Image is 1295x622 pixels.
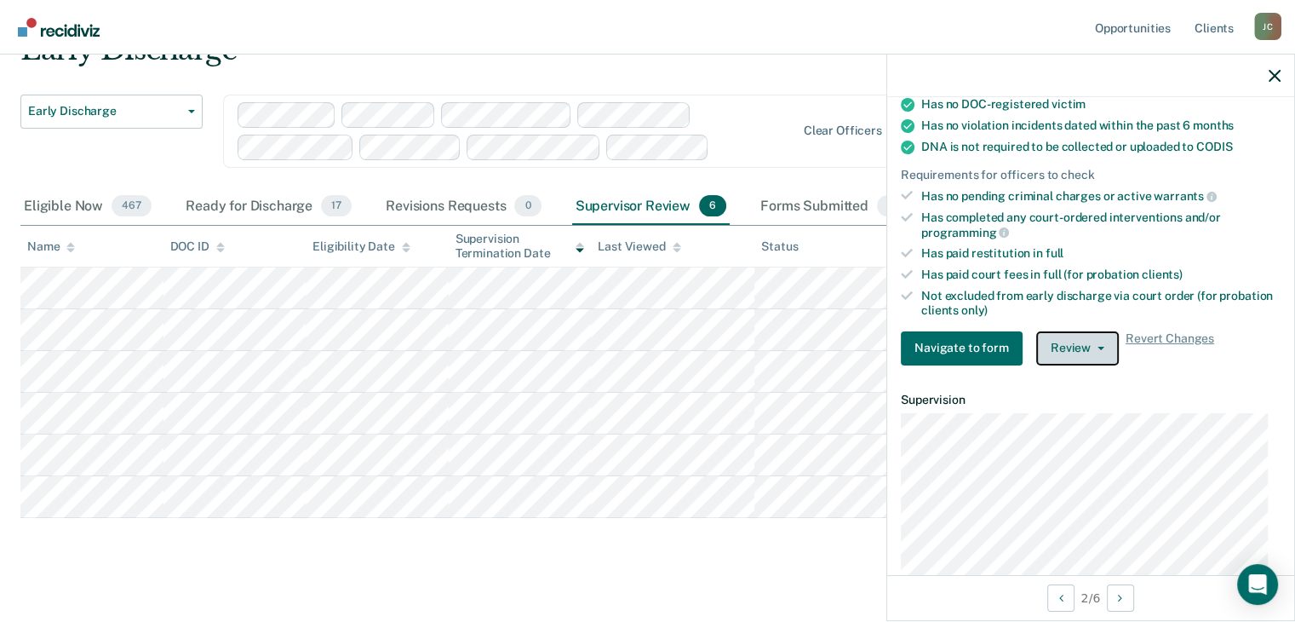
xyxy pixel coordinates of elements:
[321,195,352,217] span: 17
[901,331,1029,366] a: Navigate to form link
[312,239,410,254] div: Eligibility Date
[1126,331,1214,366] span: Revert Changes
[1142,268,1183,281] span: clients)
[382,188,544,226] div: Revisions Requests
[1193,118,1234,132] span: months
[804,124,882,138] div: Clear officers
[887,575,1294,620] div: 2 / 6
[1051,97,1086,111] span: victim
[1047,585,1074,612] button: Previous Opportunity
[921,118,1281,133] div: Has no violation incidents dated within the past 6
[1196,140,1232,153] span: CODIS
[877,195,908,217] span: 16
[901,393,1281,407] dt: Supervision
[27,239,75,254] div: Name
[28,104,181,118] span: Early Discharge
[1107,585,1134,612] button: Next Opportunity
[761,239,798,254] div: Status
[18,18,100,37] img: Recidiviz
[757,188,912,226] div: Forms Submitted
[572,188,731,226] div: Supervisor Review
[921,268,1281,282] div: Has paid court fees in full (for probation
[901,331,1023,366] button: Navigate to form
[921,246,1281,261] div: Has paid restitution in
[921,140,1281,154] div: DNA is not required to be collected or uploaded to
[699,195,726,217] span: 6
[901,168,1281,182] div: Requirements for officers to check
[921,97,1281,112] div: Has no DOC-registered
[182,188,355,226] div: Ready for Discharge
[1046,246,1063,260] span: full
[921,226,1009,239] span: programming
[598,239,680,254] div: Last Viewed
[170,239,225,254] div: DOC ID
[1237,564,1278,605] div: Open Intercom Messenger
[1154,189,1217,203] span: warrants
[1254,13,1281,40] div: J C
[961,303,988,317] span: only)
[112,195,152,217] span: 467
[20,188,155,226] div: Eligible Now
[514,195,541,217] span: 0
[1036,331,1119,366] button: Review
[456,232,585,261] div: Supervision Termination Date
[20,32,992,81] div: Early Discharge
[921,188,1281,204] div: Has no pending criminal charges or active
[1254,13,1281,40] button: Profile dropdown button
[921,289,1281,318] div: Not excluded from early discharge via court order (for probation clients
[921,210,1281,239] div: Has completed any court-ordered interventions and/or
